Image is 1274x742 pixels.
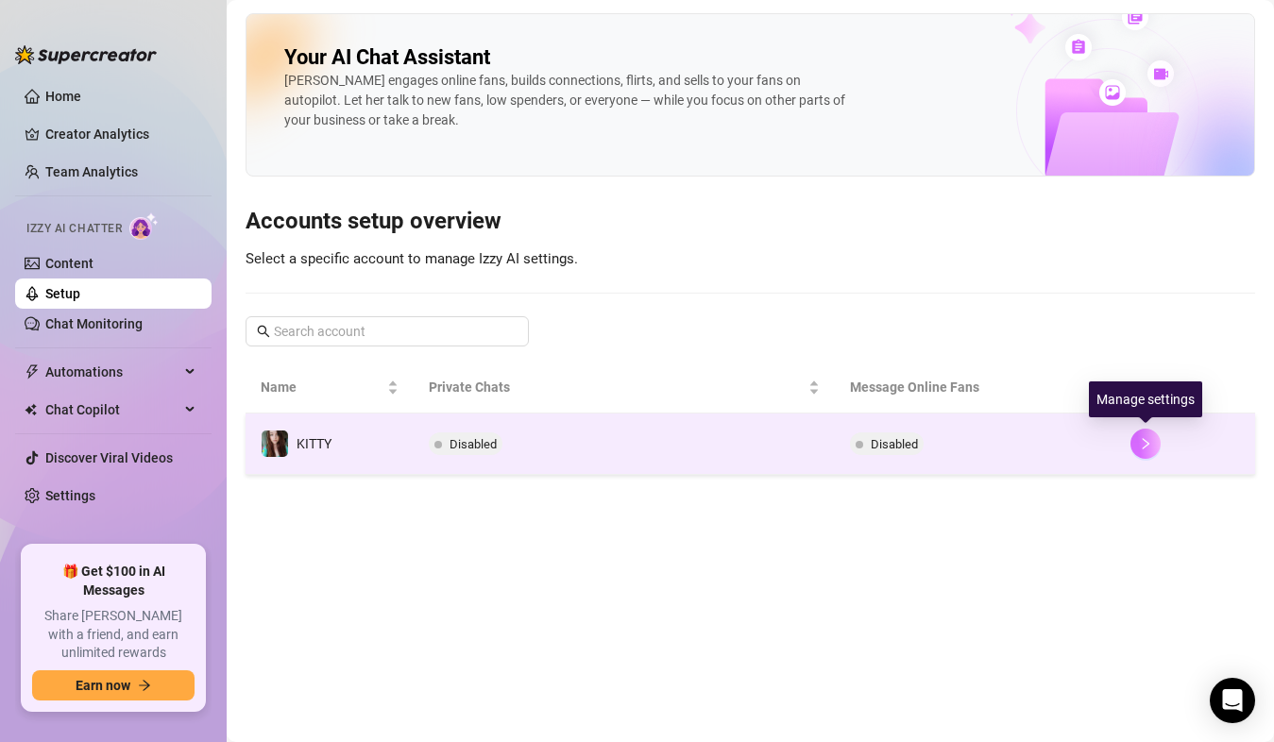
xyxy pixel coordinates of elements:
[45,395,179,425] span: Chat Copilot
[297,436,331,451] span: KITTY
[450,437,497,451] span: Disabled
[246,250,578,267] span: Select a specific account to manage Izzy AI settings.
[129,212,159,240] img: AI Chatter
[32,670,195,700] button: Earn nowarrow-right
[25,364,40,379] span: thunderbolt
[261,377,383,397] span: Name
[45,357,179,387] span: Automations
[246,362,414,413] th: Name
[1210,678,1255,723] div: Open Intercom Messenger
[76,678,130,693] span: Earn now
[246,207,1255,237] h3: Accounts setup overview
[871,437,918,451] span: Disabled
[45,119,196,149] a: Creator Analytics
[45,164,138,179] a: Team Analytics
[45,488,95,503] a: Settings
[45,316,143,331] a: Chat Monitoring
[32,563,195,599] span: 🎁 Get $100 in AI Messages
[1130,429,1161,459] button: right
[15,45,157,64] img: logo-BBDzfeDw.svg
[835,362,1115,413] th: Message Online Fans
[45,450,173,465] a: Discover Viral Videos
[26,220,122,238] span: Izzy AI Chatter
[138,679,151,692] span: arrow-right
[1089,381,1202,417] div: Manage settings
[257,325,270,338] span: search
[262,430,288,457] img: KITTY
[1139,437,1152,450] span: right
[45,286,80,301] a: Setup
[45,256,93,271] a: Content
[414,362,834,413] th: Private Chats
[45,89,81,104] a: Home
[429,377,804,397] span: Private Chats
[284,71,851,130] div: [PERSON_NAME] engages online fans, builds connections, flirts, and sells to your fans on autopilo...
[274,321,502,342] input: Search account
[25,403,37,416] img: Chat Copilot
[284,44,490,71] h2: Your AI Chat Assistant
[32,607,195,663] span: Share [PERSON_NAME] with a friend, and earn unlimited rewards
